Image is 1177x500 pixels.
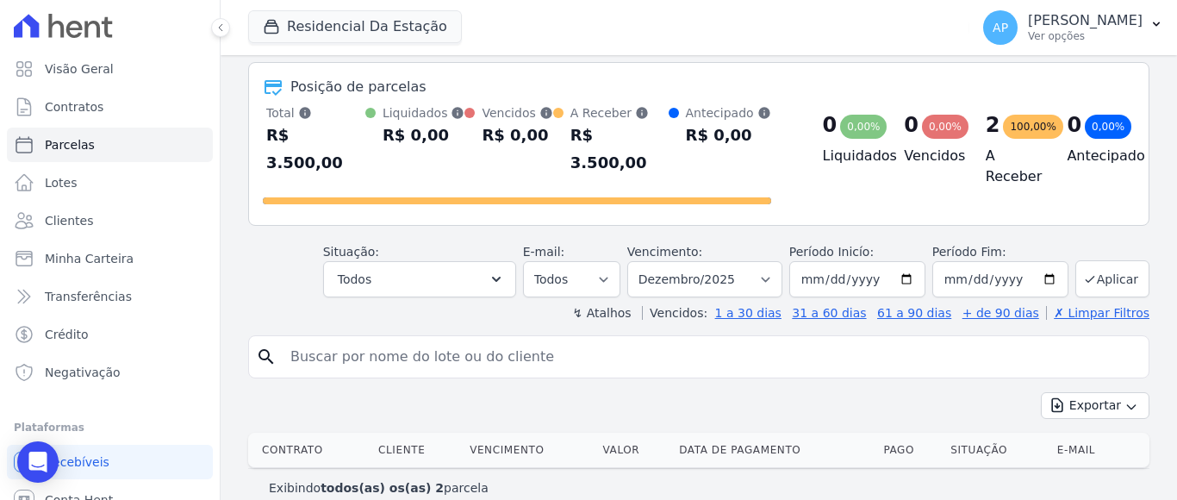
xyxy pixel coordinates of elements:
[45,288,132,305] span: Transferências
[969,3,1177,52] button: AP [PERSON_NAME] Ver opções
[572,306,631,320] label: ↯ Atalhos
[383,104,465,122] div: Liquidados
[7,203,213,238] a: Clientes
[7,128,213,162] a: Parcelas
[789,245,874,259] label: Período Inicío:
[323,245,379,259] label: Situação:
[642,306,707,320] label: Vencidos:
[17,441,59,483] div: Open Intercom Messenger
[1046,306,1149,320] a: ✗ Limpar Filtros
[482,104,552,122] div: Vencidos
[7,90,213,124] a: Contratos
[338,269,371,290] span: Todos
[672,433,876,467] th: Data de Pagamento
[596,433,673,467] th: Valor
[7,52,213,86] a: Visão Geral
[7,166,213,200] a: Lotes
[14,417,206,438] div: Plataformas
[922,115,968,139] div: 0,00%
[1028,29,1143,43] p: Ver opções
[45,98,103,116] span: Contratos
[570,104,669,122] div: A Receber
[7,445,213,479] a: Recebíveis
[1050,433,1129,467] th: E-mail
[904,111,919,139] div: 0
[7,279,213,314] a: Transferências
[823,111,838,139] div: 0
[266,104,365,122] div: Total
[463,433,595,467] th: Vencimento
[986,146,1040,187] h4: A Receber
[1067,111,1081,139] div: 0
[792,306,866,320] a: 31 a 60 dias
[877,306,951,320] a: 61 a 90 dias
[280,340,1142,374] input: Buscar por nome do lote ou do cliente
[904,146,958,166] h4: Vencidos
[266,122,365,177] div: R$ 3.500,00
[248,10,462,43] button: Residencial Da Estação
[570,122,669,177] div: R$ 3.500,00
[45,364,121,381] span: Negativação
[45,453,109,471] span: Recebíveis
[1028,12,1143,29] p: [PERSON_NAME]
[45,174,78,191] span: Lotes
[1003,115,1062,139] div: 100,00%
[1067,146,1121,166] h4: Antecipado
[715,306,782,320] a: 1 a 30 dias
[371,433,463,467] th: Cliente
[7,317,213,352] a: Crédito
[383,122,465,149] div: R$ 0,00
[932,243,1068,261] label: Período Fim:
[986,111,1000,139] div: 2
[1085,115,1131,139] div: 0,00%
[45,60,114,78] span: Visão Geral
[323,261,516,297] button: Todos
[7,241,213,276] a: Minha Carteira
[45,136,95,153] span: Parcelas
[45,326,89,343] span: Crédito
[823,146,877,166] h4: Liquidados
[7,355,213,390] a: Negativação
[269,479,489,497] p: Exibindo parcela
[962,306,1039,320] a: + de 90 dias
[45,212,93,229] span: Clientes
[993,22,1008,34] span: AP
[321,481,444,495] b: todos(as) os(as) 2
[482,122,552,149] div: R$ 0,00
[248,433,371,467] th: Contrato
[876,433,943,467] th: Pago
[686,122,771,149] div: R$ 0,00
[45,250,134,267] span: Minha Carteira
[523,245,565,259] label: E-mail:
[686,104,771,122] div: Antecipado
[1075,260,1149,297] button: Aplicar
[627,245,702,259] label: Vencimento:
[1041,392,1149,419] button: Exportar
[290,77,427,97] div: Posição de parcelas
[256,347,277,367] i: search
[943,433,1050,467] th: Situação
[840,115,887,139] div: 0,00%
